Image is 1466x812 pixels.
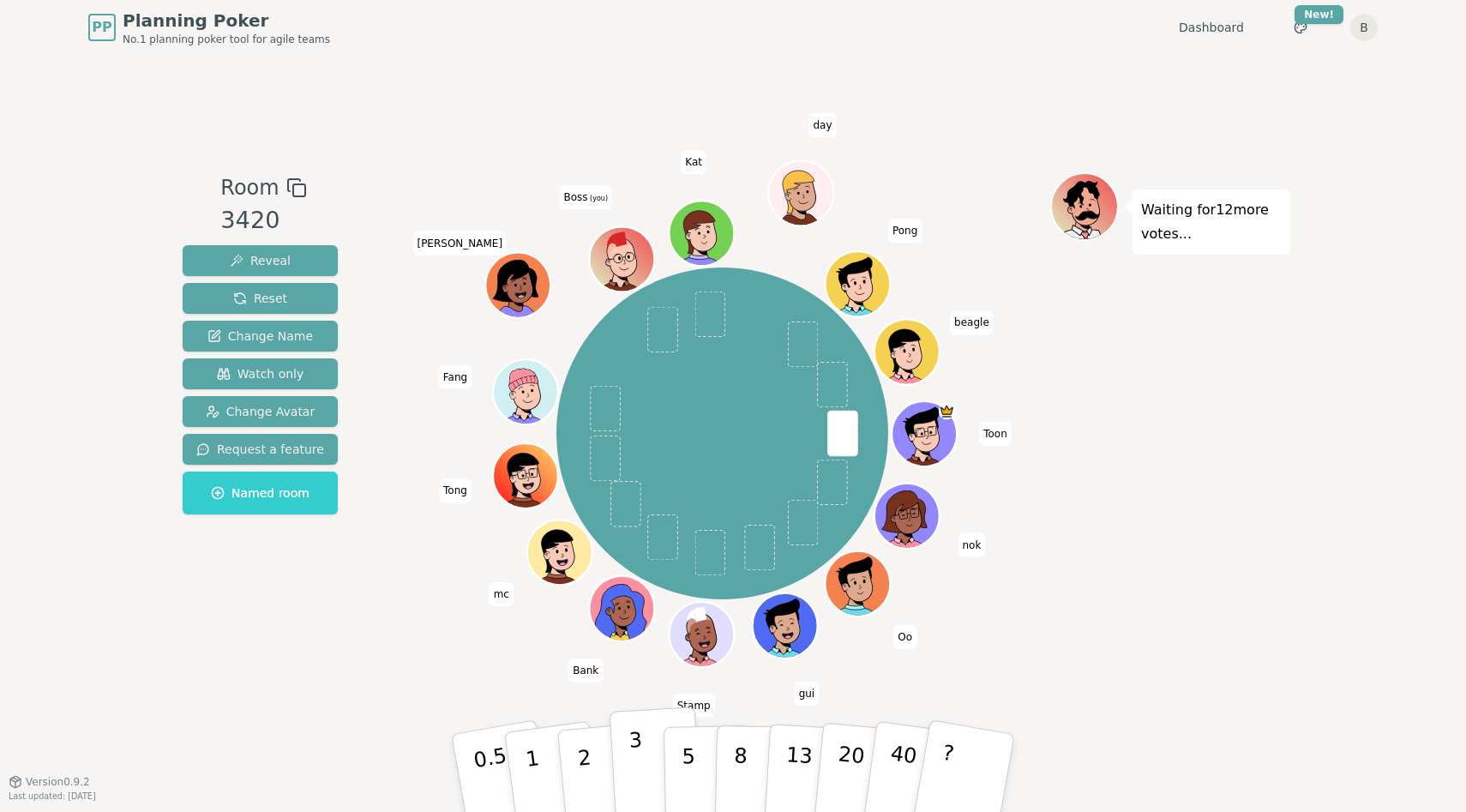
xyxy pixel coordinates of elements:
[1285,12,1316,43] button: New!
[888,219,922,243] span: Click to change your name
[196,441,324,458] span: Request a feature
[795,681,820,705] span: Click to change your name
[588,195,609,202] span: (you)
[681,150,706,174] span: Click to change your name
[217,365,304,382] span: Watch only
[893,624,916,648] span: Click to change your name
[123,9,330,33] span: Planning Poker
[9,775,90,789] button: Version0.9.2
[123,33,330,46] span: No.1 planning poker tool for agile teams
[183,245,338,276] button: Reveal
[233,290,287,307] span: Reset
[439,478,472,502] span: Click to change your name
[183,396,338,427] button: Change Avatar
[591,228,652,289] button: Click to change your avatar
[183,358,338,389] button: Watch only
[26,775,90,789] span: Version 0.9.2
[230,252,291,269] span: Reveal
[88,9,330,46] a: PPPlanning PokerNo.1 planning poker tool for agile teams
[183,283,338,314] button: Reset
[206,403,315,420] span: Change Avatar
[183,472,338,514] button: Named room
[183,434,338,465] button: Request a feature
[1295,5,1343,24] div: New!
[938,403,954,419] span: Toon is the host
[808,113,836,137] span: Click to change your name
[1141,198,1282,246] p: Waiting for 12 more votes...
[9,791,96,801] span: Last updated: [DATE]
[950,310,994,334] span: Click to change your name
[220,203,306,238] div: 3420
[673,693,715,717] span: Click to change your name
[92,17,111,38] span: PP
[207,328,313,345] span: Change Name
[1350,14,1378,41] button: B
[183,321,338,352] button: Change Name
[1179,19,1244,36] a: Dashboard
[979,422,1012,446] span: Click to change your name
[559,185,612,209] span: Click to change your name
[412,231,507,255] span: Click to change your name
[490,582,514,606] span: Click to change your name
[568,658,603,682] span: Click to change your name
[211,484,309,502] span: Named room
[220,172,279,203] span: Room
[439,364,472,388] span: Click to change your name
[958,532,986,556] span: Click to change your name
